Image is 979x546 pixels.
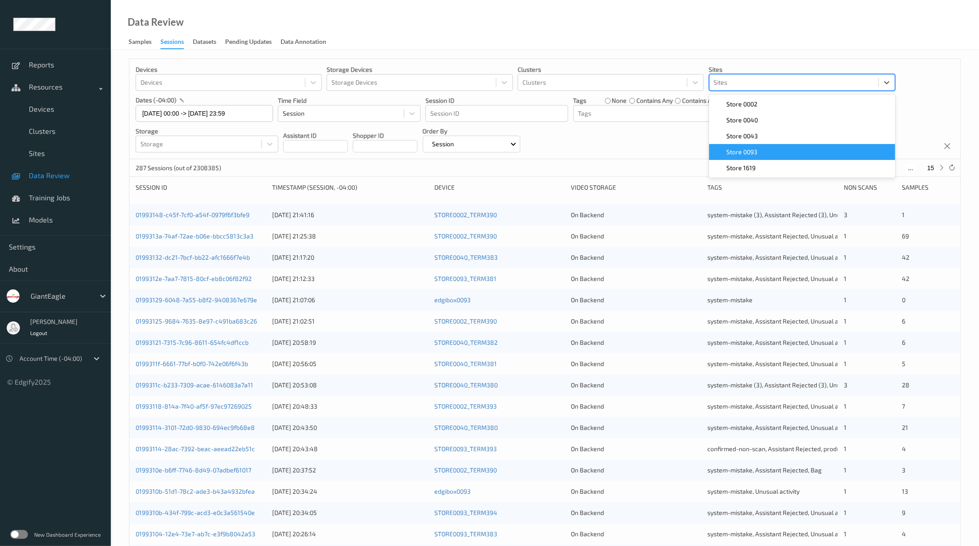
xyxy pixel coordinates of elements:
[272,296,429,304] div: [DATE] 21:07:06
[707,402,855,410] span: system-mistake, Assistant Rejected, Unusual activity
[844,232,846,240] span: 1
[707,296,753,304] span: system-mistake
[272,423,429,432] div: [DATE] 20:43:50
[902,253,909,261] span: 42
[707,487,800,495] span: system-mistake, Unusual activity
[902,211,905,218] span: 1
[905,164,916,172] button: ...
[136,424,255,431] a: 01993114-3101-72d0-9830-694ec9fb68e8
[571,359,701,368] div: On Backend
[707,183,838,192] div: Tags
[902,232,909,240] span: 69
[844,466,846,474] span: 1
[272,508,429,517] div: [DATE] 20:34:05
[129,36,160,48] a: Samples
[272,211,429,219] div: [DATE] 21:41:16
[902,317,905,325] span: 6
[136,466,251,474] a: 0199310e-b6ff-7746-8d49-07adbef61017
[136,183,266,192] div: Session ID
[612,96,627,105] label: none
[434,424,498,431] a: STORE0040_TERM380
[707,466,822,474] span: system-mistake, Assistant Rejected, Bag
[272,445,429,453] div: [DATE] 20:43:48
[709,65,895,74] p: Sites
[573,96,587,105] p: Tags
[844,530,846,538] span: 1
[434,466,497,474] a: STORE0002_TERM390
[844,402,846,410] span: 1
[844,275,846,282] span: 1
[571,487,701,496] div: On Backend
[434,296,471,304] a: edgibox0093
[136,339,249,346] a: 01993121-7315-7c96-8611-654fc4df1ccb
[571,253,701,262] div: On Backend
[136,253,250,261] a: 01993132-dc21-7bcf-bb22-afc1666f7e4b
[272,253,429,262] div: [DATE] 21:17:20
[518,65,704,74] p: Clusters
[707,424,855,431] span: system-mistake, Assistant Rejected, Unusual activity
[727,116,758,125] span: Store 0040
[571,466,701,475] div: On Backend
[272,466,429,475] div: [DATE] 20:37:52
[353,131,417,140] p: Shopper ID
[136,232,254,240] a: 0199313a-74af-72ae-b06e-bbcc5813c3a3
[707,232,855,240] span: system-mistake, Assistant Rejected, Unusual activity
[272,317,429,326] div: [DATE] 21:02:51
[844,296,846,304] span: 1
[571,402,701,411] div: On Backend
[844,339,846,346] span: 1
[193,37,216,48] div: Datasets
[902,487,908,495] span: 13
[434,183,565,192] div: Device
[571,445,701,453] div: On Backend
[571,530,701,538] div: On Backend
[434,339,498,346] a: STORE0040_TERM382
[902,275,909,282] span: 42
[434,487,471,495] a: edgibox0093
[272,402,429,411] div: [DATE] 20:48:33
[571,508,701,517] div: On Backend
[136,530,255,538] a: 01993104-12e4-73e7-ab7c-e3f9b8042a53
[727,100,758,109] span: Store 0002
[136,317,257,325] a: 01993125-9684-7635-8e97-c491ba683c26
[434,317,497,325] a: STORE0002_TERM390
[327,65,513,74] p: Storage Devices
[571,381,701,390] div: On Backend
[136,402,252,410] a: 01993118-814a-7f40-af5f-97ec97269025
[902,296,905,304] span: 0
[272,530,429,538] div: [DATE] 20:26:14
[272,232,429,241] div: [DATE] 21:25:38
[136,275,252,282] a: 0199312e-7aa7-7815-80cf-eb8c06f82f92
[571,423,701,432] div: On Backend
[707,381,883,389] span: system-mistake (3), Assistant Rejected (3), Unusual activity (3)
[434,275,496,282] a: STORE0093_TERM381
[571,317,701,326] div: On Backend
[136,381,253,389] a: 0199311c-b233-7309-acae-6146083a7a11
[136,509,255,516] a: 0199310b-434f-799c-acd3-e0c3a561540e
[434,360,497,367] a: STORE0040_TERM381
[707,275,855,282] span: system-mistake, Assistant Rejected, Unusual activity
[272,274,429,283] div: [DATE] 21:12:33
[434,530,497,538] a: STORE0093_TERM383
[423,127,521,136] p: Order By
[844,509,846,516] span: 1
[281,36,335,48] a: Data Annotation
[902,402,905,410] span: 7
[272,338,429,347] div: [DATE] 20:58:19
[434,211,497,218] a: STORE0002_TERM390
[278,96,421,105] p: Time Field
[682,96,715,105] label: contains all
[707,360,855,367] span: system-mistake, Assistant Rejected, Unusual activity
[571,232,701,241] div: On Backend
[902,424,908,431] span: 21
[727,164,756,172] span: Store 1619
[160,36,193,49] a: Sessions
[727,132,758,140] span: Store 0043
[844,445,846,452] span: 1
[707,253,855,261] span: system-mistake, Assistant Rejected, Unusual activity
[434,381,498,389] a: STORE0040_TERM380
[707,339,855,346] span: system-mistake, Assistant Rejected, Unusual activity
[902,360,905,367] span: 5
[272,183,429,192] div: Timestamp (Session, -04:00)
[434,253,498,261] a: STORE0040_TERM383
